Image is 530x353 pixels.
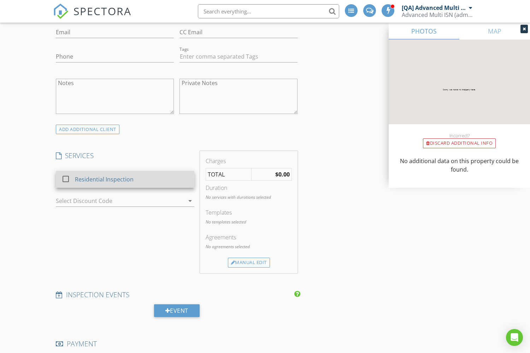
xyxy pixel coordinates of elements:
[506,329,523,346] div: Open Intercom Messenger
[423,138,496,148] div: Discard Additional info
[206,184,292,192] div: Duration
[53,10,131,24] a: SPECTORA
[186,197,194,205] i: arrow_drop_down
[459,23,530,40] a: MAP
[206,244,292,250] p: No agreements selected
[402,4,467,11] div: [QA] Advanced Multi ISN (admin)
[206,219,292,225] p: No templates selected
[56,339,298,348] h4: PAYMENT
[154,304,200,317] div: Event
[206,208,292,217] div: Templates
[389,40,530,141] img: streetview
[206,194,292,201] p: No services with durations selected
[206,157,292,165] div: Charges
[53,4,69,19] img: The Best Home Inspection Software - Spectora
[75,175,134,184] div: Residential Inspection
[275,170,290,178] strong: $0.00
[73,4,131,18] span: SPECTORA
[389,23,459,40] a: PHOTOS
[56,151,194,160] h4: SERVICES
[56,290,298,299] h4: INSPECTION EVENTS
[206,233,292,241] div: Agreements
[389,133,530,138] div: Incorrect?
[397,157,522,174] p: No additional data on this property could be found.
[198,4,339,18] input: Search everything...
[402,11,472,18] div: Advanced Multi ISN (admin) Company
[206,168,252,181] td: TOTAL
[228,258,270,268] div: Manual Edit
[56,125,119,134] div: ADD ADDITIONAL client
